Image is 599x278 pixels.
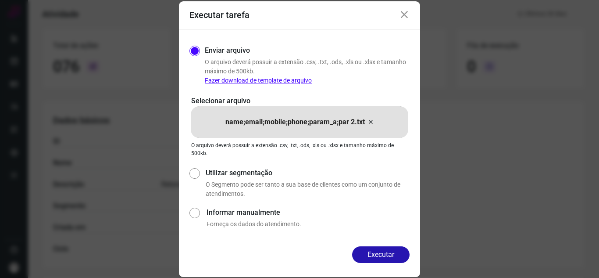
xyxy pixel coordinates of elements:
label: Utilizar segmentação [206,168,410,178]
a: Fazer download de template de arquivo [205,77,312,84]
label: Enviar arquivo [205,45,250,56]
p: name;email;mobile;phone;param_a;par 2.txt [225,117,365,127]
p: Forneça os dados do atendimento. [207,220,410,229]
p: O arquivo deverá possuir a extensão .csv, .txt, .ods, .xls ou .xlsx e tamanho máximo de 500kb. [191,141,408,157]
p: O Segmento pode ser tanto a sua base de clientes como um conjunto de atendimentos. [206,180,410,199]
button: Executar [352,246,410,263]
h3: Executar tarefa [189,10,250,20]
p: O arquivo deverá possuir a extensão .csv, .txt, .ods, .xls ou .xlsx e tamanho máximo de 500kb. [205,58,410,85]
p: Selecionar arquivo [191,96,408,106]
label: Informar manualmente [207,207,410,218]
